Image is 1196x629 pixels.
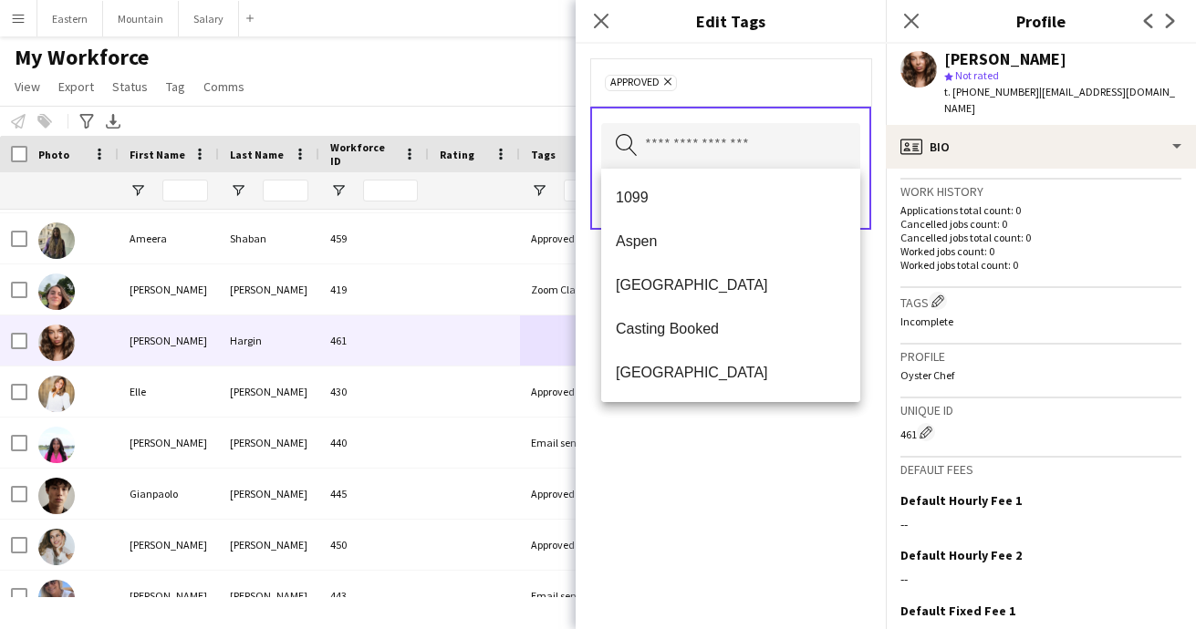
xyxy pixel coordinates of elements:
[38,478,75,514] img: Gianpaolo Ruiz Jones
[900,258,1181,272] p: Worked jobs total count: 0
[576,9,886,33] h3: Edit Tags
[616,276,846,294] span: [GEOGRAPHIC_DATA]
[38,529,75,565] img: Hannah Taylor
[159,75,192,98] a: Tag
[119,366,219,417] div: Elle
[319,264,429,314] div: 419
[900,244,1181,258] p: Worked jobs count: 0
[886,125,1196,169] div: Bio
[219,469,319,519] div: [PERSON_NAME]
[119,571,219,621] div: [PERSON_NAME]
[900,183,1181,200] h3: Work history
[119,264,219,314] div: [PERSON_NAME]
[319,571,429,621] div: 443
[319,469,429,519] div: 445
[119,315,219,366] div: [PERSON_NAME]
[564,180,619,201] input: Tags Filter Input
[219,213,319,263] div: Shaban
[119,418,219,468] div: [PERSON_NAME]
[76,110,98,132] app-action-btn: Advanced filters
[900,423,1181,441] div: 461
[319,315,429,366] div: 461
[900,292,1181,311] h3: Tags
[51,75,101,98] a: Export
[219,520,319,570] div: [PERSON_NAME]
[900,231,1181,244] p: Cancelled jobs total count: 0
[520,469,629,519] div: Approved
[102,110,124,132] app-action-btn: Export XLSX
[610,76,660,90] span: Approved
[219,264,319,314] div: [PERSON_NAME]
[886,9,1196,33] h3: Profile
[38,222,75,259] img: Ameera Shaban
[203,78,244,95] span: Comms
[319,520,429,570] div: 450
[58,78,94,95] span: Export
[330,182,347,199] button: Open Filter Menu
[520,571,629,621] div: Email sent
[616,232,846,250] span: Aspen
[7,75,47,98] a: View
[319,366,429,417] div: 430
[955,68,999,82] span: Not rated
[531,148,556,161] span: Tags
[900,368,1181,382] p: Oyster Chef
[520,520,629,570] div: Approved
[900,492,1022,509] h3: Default Hourly Fee 1
[900,314,1181,328] p: Incomplete
[119,520,219,570] div: [PERSON_NAME]
[38,273,75,310] img: Anna Siragusa
[103,1,179,36] button: Mountain
[130,182,146,199] button: Open Filter Menu
[520,418,629,468] div: Email sent
[616,320,846,337] span: Casting Booked
[900,402,1181,418] h3: Unique ID
[363,180,418,201] input: Workforce ID Filter Input
[616,364,846,381] span: [GEOGRAPHIC_DATA]
[196,75,252,98] a: Comms
[531,182,547,199] button: Open Filter Menu
[130,148,185,161] span: First Name
[105,75,155,98] a: Status
[900,461,1181,478] h3: Default fees
[263,180,308,201] input: Last Name Filter Input
[319,418,429,468] div: 440
[944,85,1039,98] span: t. [PHONE_NUMBER]
[162,180,208,201] input: First Name Filter Input
[520,264,629,314] div: Zoom Class Completed
[230,148,284,161] span: Last Name
[330,140,396,168] span: Workforce ID
[900,217,1181,231] p: Cancelled jobs count: 0
[219,418,319,468] div: [PERSON_NAME]
[166,78,185,95] span: Tag
[37,1,103,36] button: Eastern
[900,547,1022,563] h3: Default Hourly Fee 2
[944,85,1175,115] span: | [EMAIL_ADDRESS][DOMAIN_NAME]
[230,182,246,199] button: Open Filter Menu
[944,51,1066,67] div: [PERSON_NAME]
[112,78,148,95] span: Status
[119,469,219,519] div: Gianpaolo
[616,189,846,206] span: 1099
[219,571,319,621] div: [PERSON_NAME]
[440,148,474,161] span: Rating
[15,44,149,71] span: My Workforce
[38,325,75,361] img: Delaney Hargin
[219,366,319,417] div: [PERSON_NAME]
[520,213,629,263] div: Approved
[38,427,75,463] img: Gabrielle Crapps
[900,571,1181,587] div: --
[900,203,1181,217] p: Applications total count: 0
[38,580,75,616] img: Janeen Greve
[38,376,75,412] img: Elle Eggleston
[179,1,239,36] button: Salary
[900,516,1181,532] div: --
[900,603,1015,619] h3: Default Fixed Fee 1
[119,213,219,263] div: Ameera
[900,348,1181,365] h3: Profile
[219,315,319,366] div: Hargin
[15,78,40,95] span: View
[319,213,429,263] div: 459
[520,366,629,417] div: Approved
[38,148,69,161] span: Photo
